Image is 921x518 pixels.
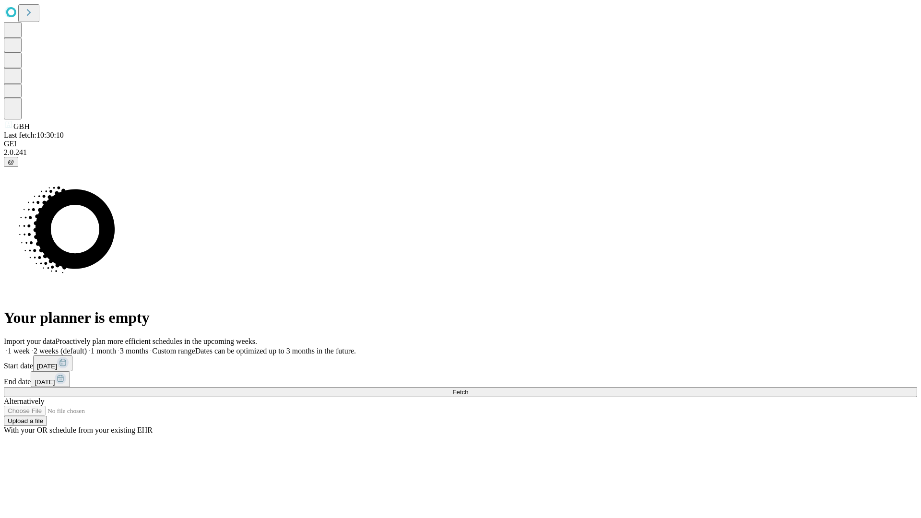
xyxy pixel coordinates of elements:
[91,347,116,355] span: 1 month
[195,347,356,355] span: Dates can be optimized up to 3 months in the future.
[8,347,30,355] span: 1 week
[4,416,47,426] button: Upload a file
[4,355,917,371] div: Start date
[4,387,917,397] button: Fetch
[4,426,153,434] span: With your OR schedule from your existing EHR
[56,337,257,345] span: Proactively plan more efficient schedules in the upcoming weeks.
[4,148,917,157] div: 2.0.241
[35,378,55,386] span: [DATE]
[4,371,917,387] div: End date
[8,158,14,165] span: @
[31,371,70,387] button: [DATE]
[152,347,195,355] span: Custom range
[4,397,44,405] span: Alternatively
[4,337,56,345] span: Import your data
[4,140,917,148] div: GEI
[13,122,30,130] span: GBH
[4,131,64,139] span: Last fetch: 10:30:10
[4,309,917,327] h1: Your planner is empty
[34,347,87,355] span: 2 weeks (default)
[120,347,148,355] span: 3 months
[33,355,72,371] button: [DATE]
[452,388,468,396] span: Fetch
[4,157,18,167] button: @
[37,363,57,370] span: [DATE]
